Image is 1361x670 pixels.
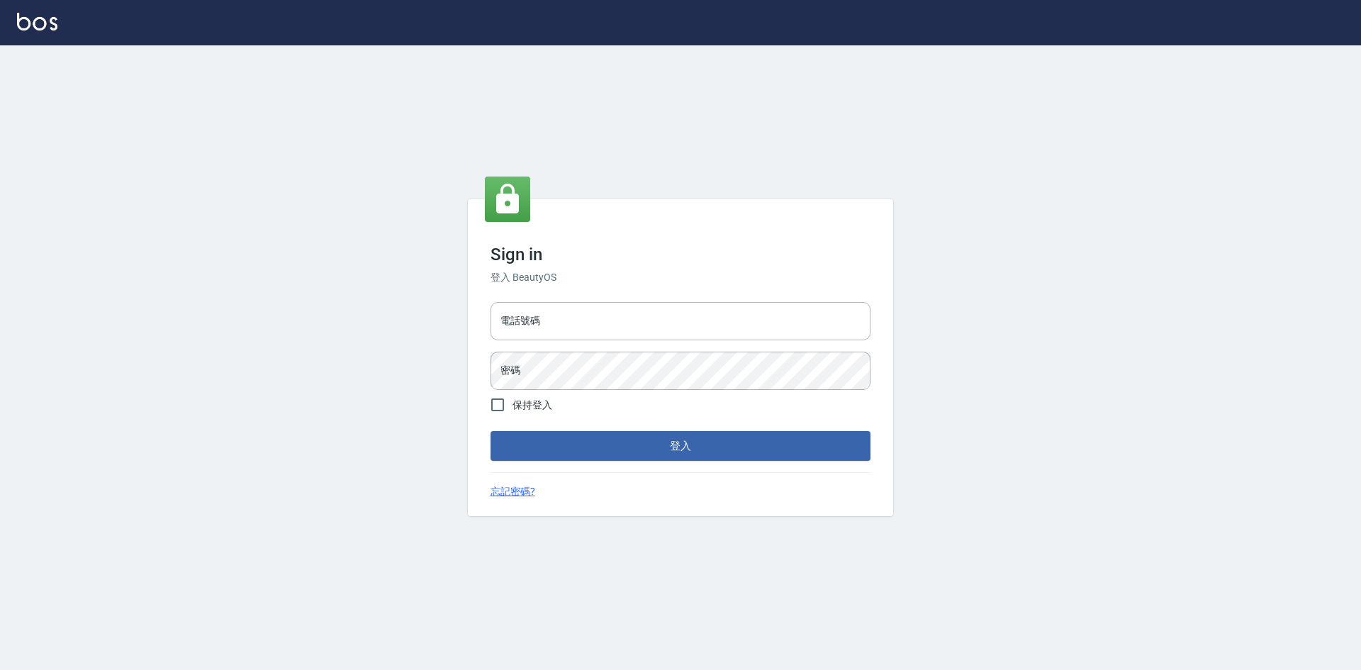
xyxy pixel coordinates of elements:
img: Logo [17,13,57,30]
span: 保持登入 [513,398,552,413]
a: 忘記密碼? [491,484,535,499]
h6: 登入 BeautyOS [491,270,870,285]
button: 登入 [491,431,870,461]
h3: Sign in [491,245,870,264]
